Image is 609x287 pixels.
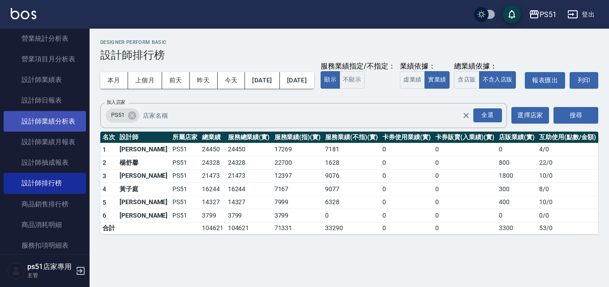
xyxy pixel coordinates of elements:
table: a dense table [100,132,598,234]
p: 主管 [27,271,73,279]
div: 全選 [473,108,502,122]
th: 名次 [100,132,117,143]
button: 登出 [564,6,598,23]
td: 0 [433,222,497,234]
td: 0 [433,143,497,156]
a: 設計師業績分析表 [4,111,86,132]
td: 800 [497,156,537,170]
td: 71331 [272,222,323,234]
td: 3799 [226,209,272,223]
td: [PERSON_NAME] [117,196,170,209]
td: 1800 [497,169,537,183]
a: 設計師排行榜 [4,173,86,193]
td: 0 / 0 [537,209,598,223]
div: 業績依據： [400,62,450,71]
td: 22 / 0 [537,156,598,170]
td: 3799 [272,209,323,223]
td: 9077 [323,183,380,196]
td: 6328 [323,196,380,209]
td: 0 [323,209,380,223]
th: 所屬店家 [170,132,200,143]
td: 0 [380,196,433,209]
a: 服務扣項明細表 [4,235,86,256]
th: 設計師 [117,132,170,143]
td: 黃子庭 [117,183,170,196]
td: 7181 [323,143,380,156]
button: 本月 [100,72,128,89]
button: 選擇店家 [511,107,549,124]
td: 104621 [226,222,272,234]
a: 設計師日報表 [4,90,86,111]
img: Logo [11,8,36,19]
button: 上個月 [128,72,162,89]
td: 24328 [200,156,226,170]
input: 店家名稱 [141,107,478,123]
td: 300 [497,183,537,196]
a: 商品銷售排行榜 [4,194,86,214]
button: 前天 [162,72,190,89]
td: 1628 [323,156,380,170]
th: 店販業績(實) [497,132,537,143]
td: 24450 [200,143,226,156]
button: PS51 [525,5,560,24]
td: 0 [497,209,537,223]
a: 報表匯出 [525,72,565,89]
td: 10 / 0 [537,196,598,209]
td: PS51 [170,209,200,223]
td: 53 / 0 [537,222,598,234]
td: 400 [497,196,537,209]
td: 12397 [272,169,323,183]
th: 總業績 [200,132,226,143]
td: 8 / 0 [537,183,598,196]
button: 今天 [218,72,245,89]
td: 14327 [226,196,272,209]
td: 0 [433,183,497,196]
th: 卡券販賣(入業績)(實) [433,132,497,143]
td: PS51 [170,183,200,196]
span: 6 [103,212,106,219]
span: 4 [103,185,106,193]
td: [PERSON_NAME] [117,143,170,156]
td: 9076 [323,169,380,183]
h2: Designer Perform Basic [100,39,598,45]
div: 服務業績指定/不指定： [321,62,395,71]
td: 24328 [226,156,272,170]
div: PS51 [106,108,139,123]
td: PS51 [170,156,200,170]
td: PS51 [170,196,200,209]
span: 3 [103,172,106,180]
td: 16244 [200,183,226,196]
td: 33290 [323,222,380,234]
td: 楊舒馨 [117,156,170,170]
h3: 設計師排行榜 [100,49,598,61]
td: 0 [380,209,433,223]
th: 互助使用(點數/金額) [537,132,598,143]
button: 列印 [570,72,598,89]
a: 設計師業績表 [4,69,86,90]
td: 7167 [272,183,323,196]
button: 虛業績 [400,71,425,89]
th: 服務總業績(實) [226,132,272,143]
th: 卡券使用業績(實) [380,132,433,143]
td: 0 [380,222,433,234]
button: 搜尋 [553,107,598,124]
td: [PERSON_NAME] [117,169,170,183]
td: 0 [433,169,497,183]
td: 17269 [272,143,323,156]
td: [PERSON_NAME] [117,209,170,223]
td: 21473 [200,169,226,183]
td: 0 [497,143,537,156]
td: 0 [380,143,433,156]
td: 10 / 0 [537,169,598,183]
td: 16244 [226,183,272,196]
td: 7999 [272,196,323,209]
td: 0 [433,156,497,170]
td: 104621 [200,222,226,234]
td: 24450 [226,143,272,156]
td: PS51 [170,143,200,156]
td: 合計 [100,222,117,234]
td: 14327 [200,196,226,209]
td: 0 [380,169,433,183]
span: PS51 [106,111,130,120]
span: 1 [103,146,106,153]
